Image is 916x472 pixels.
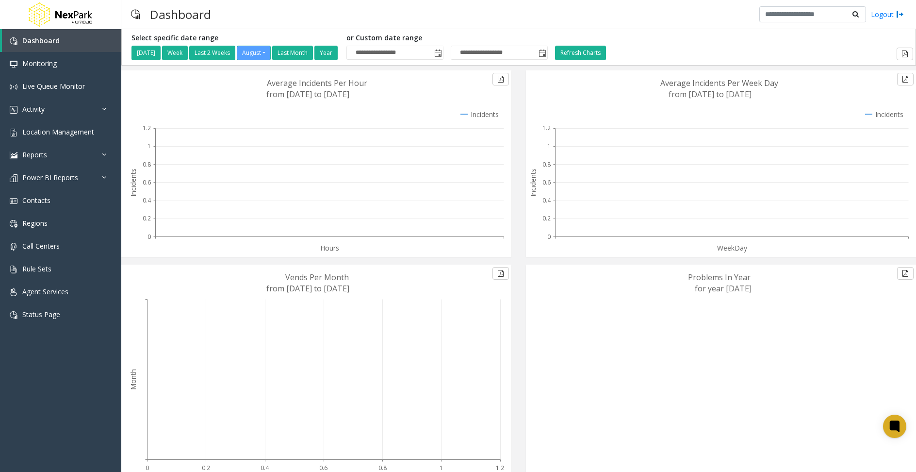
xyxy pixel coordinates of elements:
span: Dashboard [22,36,60,45]
text: 0 [146,464,149,472]
img: 'icon' [10,197,17,205]
img: 'icon' [10,129,17,136]
text: 1 [440,464,443,472]
button: Last 2 Weeks [189,46,235,60]
text: Month [129,369,138,390]
h5: Select specific date range [131,34,339,42]
span: Rule Sets [22,264,51,273]
text: Incidents [129,169,138,197]
button: Export to pdf [492,267,509,280]
span: Agent Services [22,287,68,296]
text: 1.2 [542,124,551,132]
img: 'icon' [10,220,17,228]
button: [DATE] [131,46,161,60]
text: 0.4 [542,196,551,204]
img: 'icon' [10,60,17,68]
button: Export to pdf [897,48,913,60]
text: 1 [147,142,151,150]
text: 0.4 [261,464,269,472]
button: Week [162,46,188,60]
text: 1 [547,142,551,150]
text: 0.2 [143,214,151,222]
span: Toggle popup [432,46,443,60]
text: 0.6 [319,464,327,472]
text: from [DATE] to [DATE] [266,89,349,100]
img: 'icon' [10,243,17,251]
span: Live Queue Monitor [22,82,85,91]
text: 0.6 [542,178,551,186]
span: Reports [22,150,47,159]
img: 'icon' [10,174,17,182]
text: 0.4 [143,196,151,204]
text: 1.2 [496,464,504,472]
span: Call Centers [22,241,60,251]
text: 0.8 [542,160,551,169]
span: Power BI Reports [22,173,78,182]
text: Vends Per Month [285,272,349,283]
span: Toggle popup [537,46,547,60]
button: Refresh Charts [555,46,606,60]
text: 0.2 [542,214,551,222]
h3: Dashboard [145,2,216,26]
text: for year [DATE] [695,283,752,294]
button: Last Month [272,46,313,60]
text: 0.8 [378,464,387,472]
a: Dashboard [2,29,121,52]
button: Export to pdf [897,73,914,85]
img: 'icon' [10,266,17,273]
text: WeekDay [717,243,748,253]
text: 0 [547,233,551,241]
text: 0.8 [143,160,151,169]
a: Logout [871,9,904,19]
button: Year [314,46,338,60]
button: August [237,46,271,60]
text: Average Incidents Per Hour [267,78,367,88]
text: 1.2 [143,124,151,132]
text: Average Incidents Per Week Day [660,78,778,88]
button: Export to pdf [897,267,914,280]
img: 'icon' [10,37,17,45]
button: Export to pdf [492,73,509,85]
h5: or Custom date range [346,34,548,42]
span: Contacts [22,196,50,205]
span: Activity [22,104,45,114]
span: Location Management [22,127,94,136]
img: 'icon' [10,288,17,296]
span: Status Page [22,310,60,319]
img: 'icon' [10,83,17,91]
img: pageIcon [131,2,140,26]
text: Problems In Year [688,272,751,283]
text: 0.2 [202,464,210,472]
text: Hours [320,243,339,253]
text: from [DATE] to [DATE] [669,89,752,100]
text: from [DATE] to [DATE] [266,283,349,294]
span: Regions [22,219,48,228]
img: 'icon' [10,152,17,159]
img: 'icon' [10,106,17,114]
img: 'icon' [10,311,17,319]
img: logout [896,9,904,19]
text: Incidents [528,169,538,197]
text: 0.6 [143,178,151,186]
span: Monitoring [22,59,57,68]
text: 0 [147,233,151,241]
